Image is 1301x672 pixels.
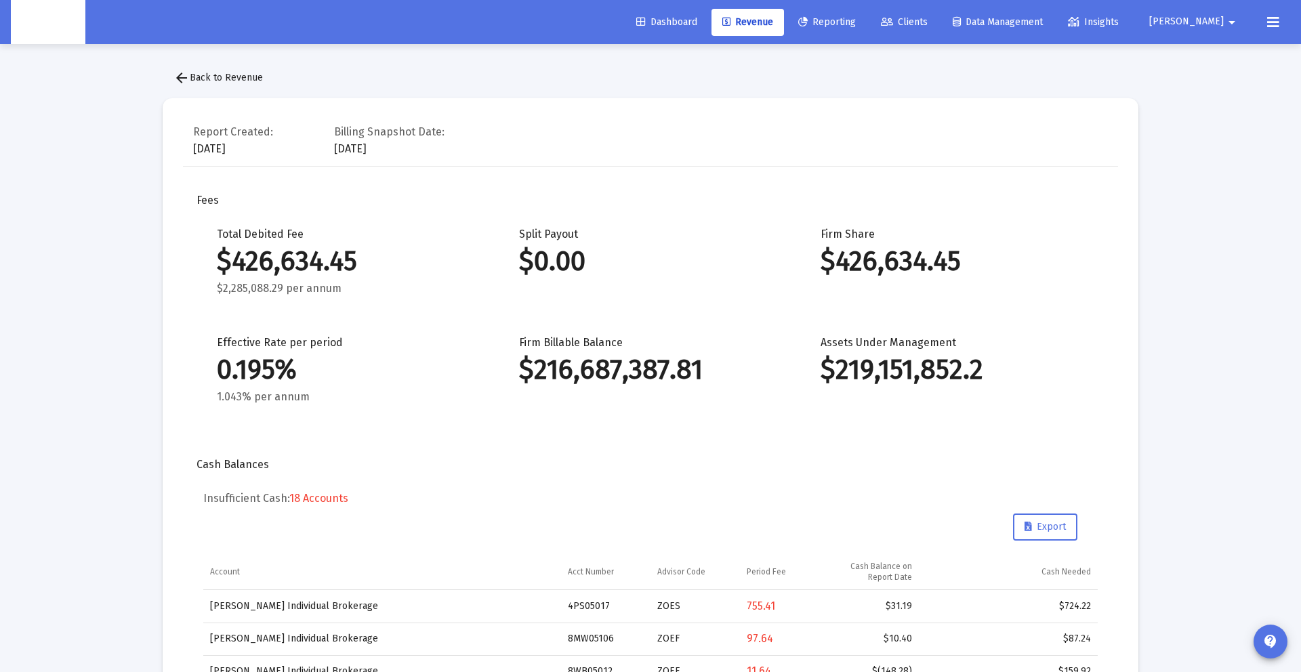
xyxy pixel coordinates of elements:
[193,125,273,139] div: Report Created:
[1068,16,1119,28] span: Insights
[561,554,650,590] td: Column Acct Number
[203,623,561,655] td: [PERSON_NAME] Individual Brokerage
[836,600,912,613] div: $31.19
[203,590,561,623] td: [PERSON_NAME] Individual Brokerage
[740,554,829,590] td: Column Period Fee
[747,600,823,613] div: 755.41
[289,492,348,505] span: 18 Accounts
[193,122,273,156] div: [DATE]
[821,228,1082,295] div: Firm Share
[821,363,1082,377] div: $219,151,852.2
[926,600,1091,613] div: $724.22
[217,228,478,295] div: Total Debited Fee
[203,492,1098,505] h5: Insufficient Cash:
[747,632,823,646] div: 97.64
[942,9,1054,36] a: Data Management
[217,255,478,268] div: $426,634.45
[519,228,781,295] div: Split Payout
[657,566,705,577] div: Advisor Code
[870,9,938,36] a: Clients
[1149,16,1224,28] span: [PERSON_NAME]
[836,561,912,583] div: Cash Balance on Report Date
[1025,521,1066,532] span: Export
[836,632,912,646] div: $10.40
[650,623,740,655] td: ZOEF
[1224,9,1240,36] mat-icon: arrow_drop_down
[881,16,928,28] span: Clients
[650,590,740,623] td: ZOES
[197,458,1104,471] div: Cash Balances
[217,336,478,404] div: Effective Rate per period
[217,390,478,404] div: 1.043% per annum
[1057,9,1130,36] a: Insights
[711,9,784,36] a: Revenue
[163,64,274,91] button: Back to Revenue
[334,125,445,139] div: Billing Snapshot Date:
[519,255,781,268] div: $0.00
[650,554,740,590] td: Column Advisor Code
[519,363,781,377] div: $216,687,387.81
[1133,8,1256,35] button: [PERSON_NAME]
[197,194,1104,207] div: Fees
[334,122,445,156] div: [DATE]
[722,16,773,28] span: Revenue
[798,16,856,28] span: Reporting
[787,9,867,36] a: Reporting
[210,566,240,577] div: Account
[747,566,786,577] div: Period Fee
[1262,633,1279,650] mat-icon: contact_support
[829,554,919,590] td: Column Cash Balance on Report Date
[561,623,650,655] td: 8MW05106
[568,566,614,577] div: Acct Number
[21,9,75,36] img: Dashboard
[919,554,1098,590] td: Column Cash Needed
[1013,513,1077,541] button: Export
[821,255,1082,268] div: $426,634.45
[217,363,478,377] div: 0.195%
[1041,566,1091,577] div: Cash Needed
[561,590,650,623] td: 4PS05017
[217,282,478,295] div: $2,285,088.29 per annum
[926,632,1091,646] div: $87.24
[636,16,697,28] span: Dashboard
[625,9,708,36] a: Dashboard
[173,72,263,83] span: Back to Revenue
[821,336,1082,404] div: Assets Under Management
[953,16,1043,28] span: Data Management
[173,70,190,86] mat-icon: arrow_back
[519,336,781,404] div: Firm Billable Balance
[203,554,561,590] td: Column Account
